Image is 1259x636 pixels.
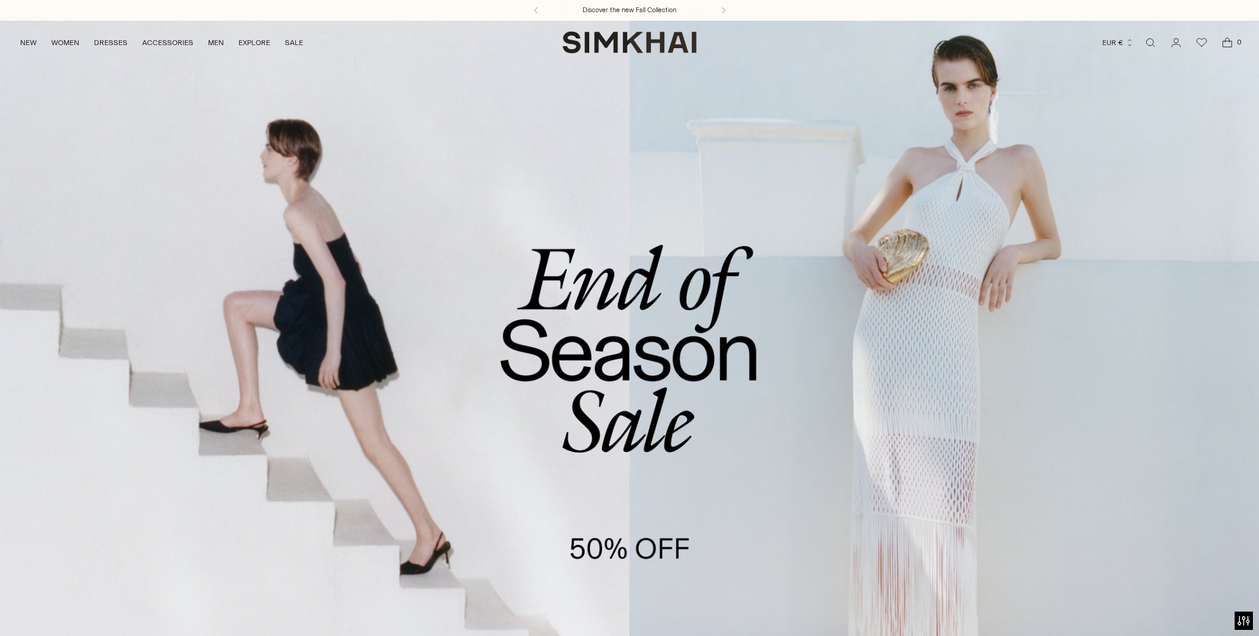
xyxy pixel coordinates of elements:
[94,29,127,56] a: DRESSES
[1164,30,1188,55] a: Go to the account page
[1189,30,1214,55] a: Wishlist
[285,29,303,56] a: SALE
[239,29,270,56] a: EXPLORE
[1233,37,1244,48] span: 0
[562,30,697,54] a: SIMKHAI
[1138,30,1163,55] a: Open search modal
[1215,30,1239,55] a: Open cart modal
[20,29,37,56] a: NEW
[1102,29,1134,56] button: EUR €
[583,5,676,15] a: Discover the new Fall Collection
[51,29,79,56] a: WOMEN
[208,29,224,56] a: MEN
[142,29,193,56] a: ACCESSORIES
